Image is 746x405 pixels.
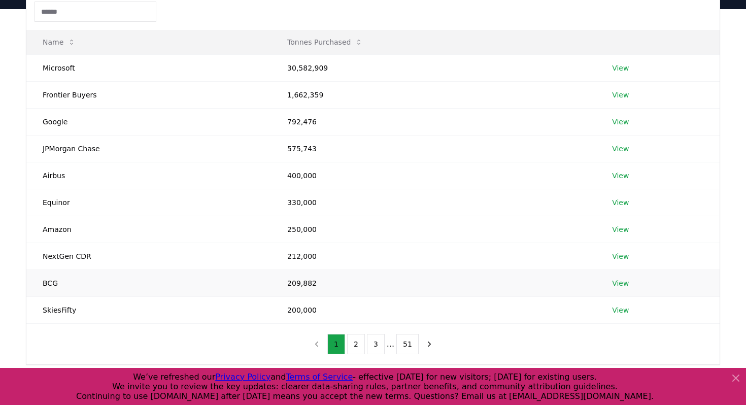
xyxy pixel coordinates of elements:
a: View [612,278,629,288]
td: 200,000 [271,296,596,323]
a: View [612,63,629,73]
td: 209,882 [271,269,596,296]
a: View [612,224,629,234]
a: View [612,197,629,208]
button: 51 [396,334,419,354]
td: 1,662,359 [271,81,596,108]
a: View [612,117,629,127]
td: JPMorgan Chase [26,135,271,162]
a: View [612,144,629,154]
td: Google [26,108,271,135]
td: 575,743 [271,135,596,162]
a: View [612,305,629,315]
a: View [612,171,629,181]
button: 1 [327,334,345,354]
a: View [612,251,629,261]
button: next page [421,334,438,354]
td: Airbus [26,162,271,189]
td: SkiesFifty [26,296,271,323]
button: Tonnes Purchased [279,32,371,52]
td: Equinor [26,189,271,216]
button: 3 [367,334,385,354]
td: Frontier Buyers [26,81,271,108]
td: 400,000 [271,162,596,189]
li: ... [387,338,394,350]
button: 2 [347,334,365,354]
td: NextGen CDR [26,243,271,269]
td: 330,000 [271,189,596,216]
td: Amazon [26,216,271,243]
td: 212,000 [271,243,596,269]
a: View [612,90,629,100]
td: 30,582,909 [271,54,596,81]
td: 792,476 [271,108,596,135]
td: BCG [26,269,271,296]
td: 250,000 [271,216,596,243]
td: Microsoft [26,54,271,81]
button: Name [35,32,84,52]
